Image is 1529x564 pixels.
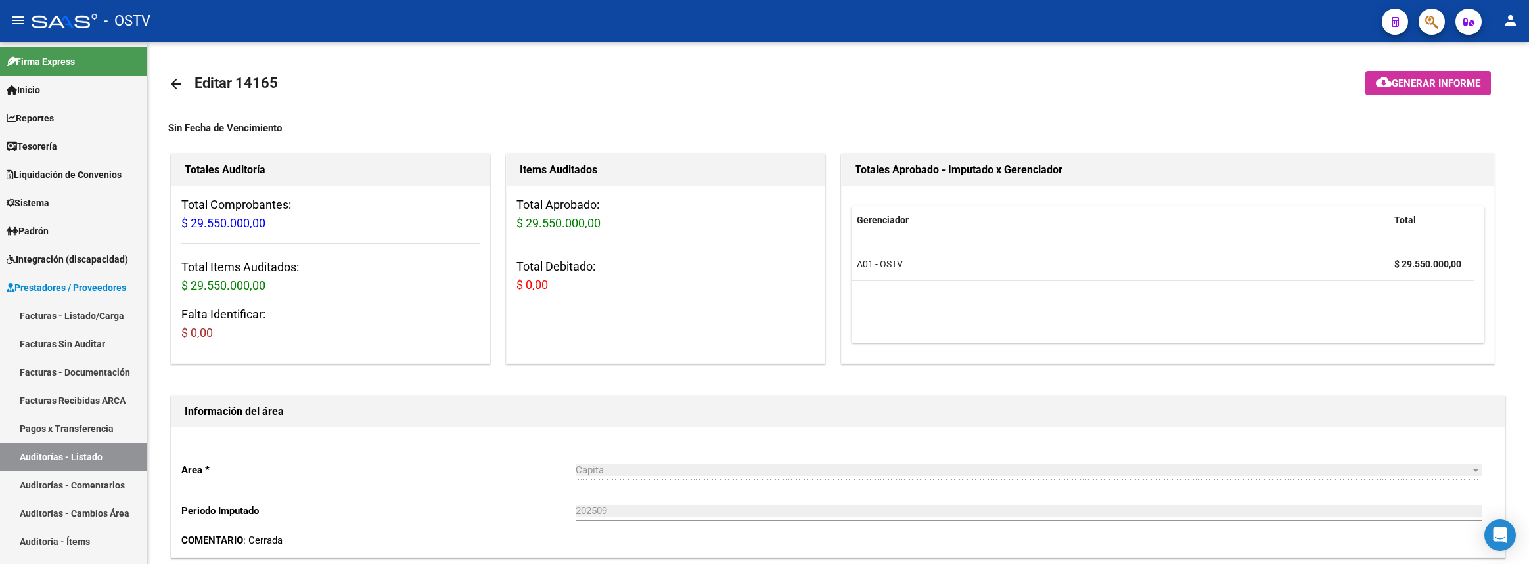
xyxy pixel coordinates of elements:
span: Editar 14165 [194,75,278,91]
strong: COMENTARIO [181,534,243,546]
h3: Total Comprobantes: [181,196,480,232]
span: Generar informe [1392,77,1480,89]
span: Firma Express [7,54,75,69]
span: Gerenciador [857,215,909,225]
mat-icon: cloud_download [1376,74,1392,90]
span: $ 29.550.000,00 [181,216,265,230]
span: : Cerrada [181,534,283,546]
h3: Falta Identificar: [181,305,480,342]
span: $ 0,00 [181,326,213,339]
span: Inicio [7,83,40,97]
mat-icon: arrow_back [168,76,184,92]
span: Sistema [7,196,49,210]
h3: Total Debitado: [516,257,815,294]
h3: Total Aprobado: [516,196,815,232]
span: $ 29.550.000,00 [181,278,265,292]
span: $ 29.550.000,00 [516,216,601,230]
h1: Información del área [185,401,1492,422]
strong: $ 29.550.000,00 [1394,259,1461,269]
span: Liquidación de Convenios [7,167,122,182]
div: Open Intercom Messenger [1484,519,1516,551]
h1: Totales Aprobado - Imputado x Gerenciador [855,160,1482,181]
span: Padrón [7,224,49,238]
span: Reportes [7,111,54,125]
mat-icon: menu [11,12,26,28]
span: - OSTV [104,7,150,35]
h3: Total Items Auditados: [181,258,480,295]
span: Capita [576,464,604,476]
span: $ 0,00 [516,278,548,292]
h1: Items Auditados [520,160,811,181]
datatable-header-cell: Total [1389,206,1474,234]
span: A01 - OSTV [857,259,903,269]
mat-icon: person [1503,12,1518,28]
div: Sin Fecha de Vencimiento [168,121,1508,135]
span: Total [1394,215,1416,225]
button: Generar informe [1365,71,1491,95]
span: Tesorería [7,139,57,154]
p: Periodo Imputado [181,504,576,518]
p: Area * [181,463,576,477]
datatable-header-cell: Gerenciador [852,206,1389,234]
span: Integración (discapacidad) [7,252,128,267]
h1: Totales Auditoría [185,160,476,181]
span: Prestadores / Proveedores [7,280,126,295]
